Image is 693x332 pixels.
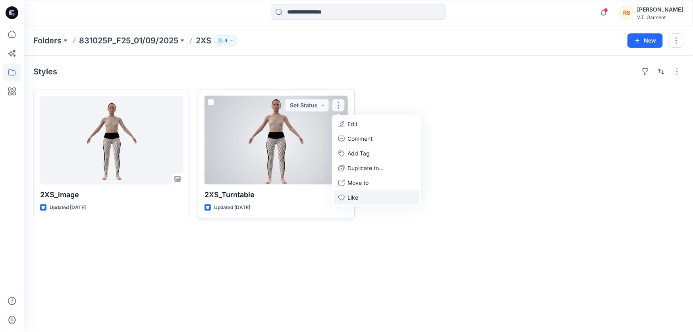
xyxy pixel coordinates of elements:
p: Duplicate to... [348,164,384,172]
a: 2XS_lmage [40,96,183,184]
button: 4 [214,35,237,46]
p: Updated [DATE] [214,204,250,212]
a: 2XS_Turntable [205,96,347,184]
p: 4 [224,36,228,45]
a: 831025P_F25_01/09/2025 [79,35,178,46]
button: New [627,33,663,48]
p: Edit [348,120,358,128]
div: RS [620,6,634,20]
p: Move to [348,179,369,187]
button: Add Tag [334,146,419,161]
div: V.T. Garment [637,14,683,20]
a: Edit [334,116,419,131]
h4: Styles [33,67,57,76]
p: 2XS_Turntable [205,189,347,200]
p: 2XS [196,35,211,46]
div: [PERSON_NAME] [637,5,683,14]
p: Comment [348,134,373,143]
p: Like [348,193,359,202]
p: 2XS_lmage [40,189,183,200]
p: Updated [DATE] [50,204,86,212]
a: Folders [33,35,62,46]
